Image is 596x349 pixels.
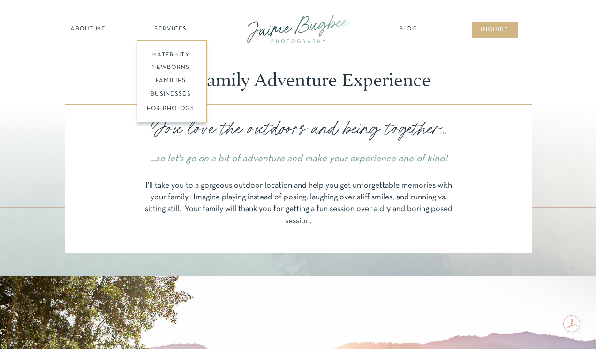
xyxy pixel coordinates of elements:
[150,154,447,163] i: ...so let's go on a bit of adventure and make your experience one-of-kind!
[144,25,197,34] a: SERVICES
[139,115,458,142] p: You love the outdoors and being together...
[135,76,207,85] a: families
[140,51,202,57] a: maternity
[68,25,109,34] a: about ME
[143,180,455,232] p: I'll take you to a gorgeous outdoor location and help you get unforgettable memories with your fa...
[397,25,420,34] a: Blog
[135,63,207,74] a: newborns
[476,26,514,35] a: inqUIre
[135,105,207,114] a: FOR PHOTOGS
[135,90,207,99] a: BUSINESSES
